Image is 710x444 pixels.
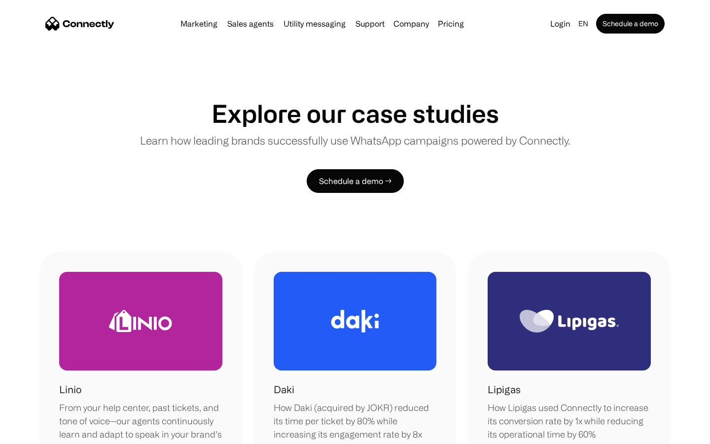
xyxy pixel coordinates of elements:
[393,17,429,31] div: Company
[140,132,570,148] p: Learn how leading brands successfully use WhatsApp campaigns powered by Connectly.
[488,401,651,441] div: How Lipigas used Connectly to increase its conversion rate by 1x while reducing its operational t...
[352,20,389,28] a: Support
[546,17,574,31] a: Login
[307,169,404,193] a: Schedule a demo →
[223,20,278,28] a: Sales agents
[274,382,294,397] h1: Daki
[59,382,81,397] h1: Linio
[434,20,468,28] a: Pricing
[331,310,379,333] img: Daki Logo
[10,426,59,441] aside: Language selected: English
[578,17,588,31] div: en
[109,310,172,332] img: Linio Logo
[20,427,59,441] ul: Language list
[596,14,665,34] a: Schedule a demo
[280,20,350,28] a: Utility messaging
[488,382,521,397] h1: Lipigas
[177,20,221,28] a: Marketing
[212,99,499,128] h1: Explore our case studies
